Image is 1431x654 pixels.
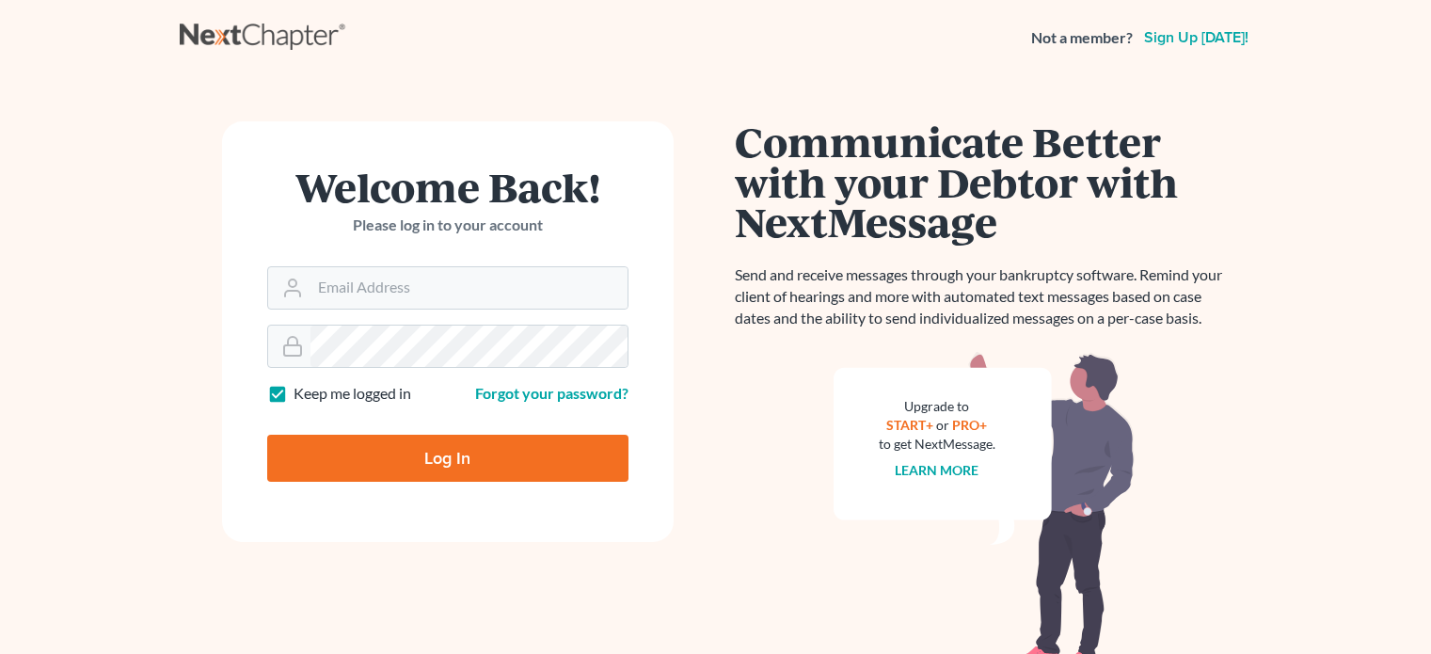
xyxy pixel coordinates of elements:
div: Upgrade to [879,397,995,416]
div: to get NextMessage. [879,435,995,454]
p: Please log in to your account [267,215,628,236]
h1: Communicate Better with your Debtor with NextMessage [735,121,1233,242]
label: Keep me logged in [294,383,411,405]
a: PRO+ [952,417,987,433]
a: START+ [886,417,933,433]
strong: Not a member? [1031,27,1133,49]
a: Sign up [DATE]! [1140,30,1252,45]
a: Learn more [895,462,978,478]
input: Log In [267,435,628,482]
a: Forgot your password? [475,384,628,402]
span: or [936,417,949,433]
p: Send and receive messages through your bankruptcy software. Remind your client of hearings and mo... [735,264,1233,329]
h1: Welcome Back! [267,167,628,207]
input: Email Address [310,267,628,309]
